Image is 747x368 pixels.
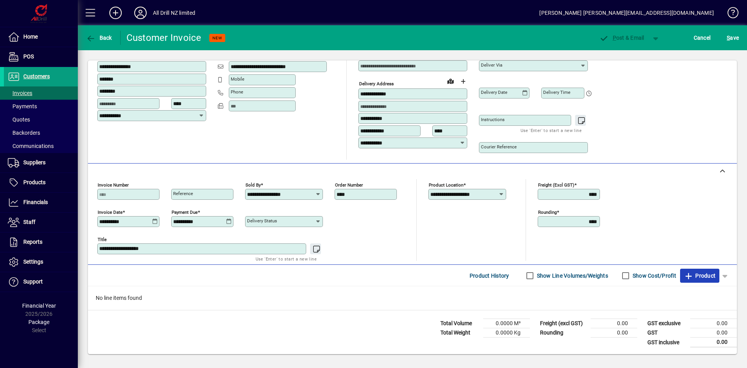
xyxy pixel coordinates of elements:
a: Invoices [4,86,78,100]
a: Support [4,272,78,292]
a: Reports [4,232,78,252]
span: Products [23,179,46,185]
a: Staff [4,213,78,232]
td: 0.0000 M³ [483,319,530,328]
button: Choose address [457,75,469,88]
td: GST exclusive [644,319,690,328]
td: 0.00 [690,319,737,328]
label: Show Cost/Profit [631,272,676,280]
mat-label: Mobile [231,76,244,82]
a: POS [4,47,78,67]
span: Product History [470,269,509,282]
span: P [613,35,616,41]
a: Products [4,173,78,192]
button: Product History [466,269,512,283]
td: GST inclusive [644,338,690,347]
button: Back [84,31,114,45]
a: Settings [4,252,78,272]
span: Invoices [8,90,32,96]
mat-hint: Use 'Enter' to start a new line [256,254,317,263]
mat-label: Deliver via [481,62,502,68]
mat-label: Courier Reference [481,144,517,150]
span: Communications [8,143,54,149]
td: 0.00 [591,328,637,338]
button: Copy to Delivery address [196,48,208,60]
mat-hint: Use 'Enter' to start a new line [521,126,582,135]
span: ost & Email [599,35,644,41]
span: ave [727,32,739,44]
a: Home [4,27,78,47]
span: POS [23,53,34,60]
mat-label: Sold by [245,182,261,188]
td: 0.0000 Kg [483,328,530,338]
td: 0.00 [690,338,737,347]
span: Support [23,278,43,285]
mat-label: Order number [335,182,363,188]
a: View on map [444,75,457,87]
mat-label: Invoice number [98,182,129,188]
span: Financial Year [22,303,56,309]
span: Financials [23,199,48,205]
a: Backorders [4,126,78,139]
a: Financials [4,193,78,212]
mat-label: Product location [429,182,463,188]
mat-label: Delivery date [481,90,507,95]
span: Back [86,35,112,41]
mat-label: Delivery status [247,218,277,224]
span: S [727,35,730,41]
a: Communications [4,139,78,153]
mat-label: Phone [231,89,243,95]
mat-label: Invoice date [98,210,123,215]
mat-label: Payment due [172,210,198,215]
td: Freight (excl GST) [536,319,591,328]
span: Customers [23,73,50,79]
span: NEW [212,35,222,40]
button: Post & Email [595,31,648,45]
mat-label: Freight (excl GST) [538,182,574,188]
td: Total Volume [437,319,483,328]
mat-label: Title [98,237,107,242]
td: 0.00 [591,319,637,328]
mat-label: Instructions [481,117,505,122]
span: Backorders [8,130,40,136]
span: Staff [23,219,35,225]
button: Cancel [692,31,713,45]
label: Show Line Volumes/Weights [535,272,608,280]
td: Rounding [536,328,591,338]
div: No line items found [88,286,737,310]
mat-label: Delivery time [543,90,570,95]
td: GST [644,328,690,338]
span: Product [684,269,715,282]
div: Customer Invoice [126,32,202,44]
mat-label: Reference [173,191,193,196]
app-page-header-button: Back [78,31,121,45]
span: Suppliers [23,159,46,166]
span: Package [28,319,49,325]
mat-label: Rounding [538,210,557,215]
button: Save [725,31,741,45]
a: Quotes [4,113,78,126]
span: Quotes [8,116,30,123]
span: Payments [8,103,37,109]
div: All Drill NZ limited [153,7,196,19]
a: Payments [4,100,78,113]
span: Home [23,33,38,40]
button: Profile [128,6,153,20]
button: Add [103,6,128,20]
span: Reports [23,239,42,245]
div: [PERSON_NAME] [PERSON_NAME][EMAIL_ADDRESS][DOMAIN_NAME] [539,7,714,19]
td: 0.00 [690,328,737,338]
button: Product [680,269,719,283]
td: Total Weight [437,328,483,338]
span: Settings [23,259,43,265]
a: Knowledge Base [722,2,737,27]
span: Cancel [694,32,711,44]
a: Suppliers [4,153,78,173]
